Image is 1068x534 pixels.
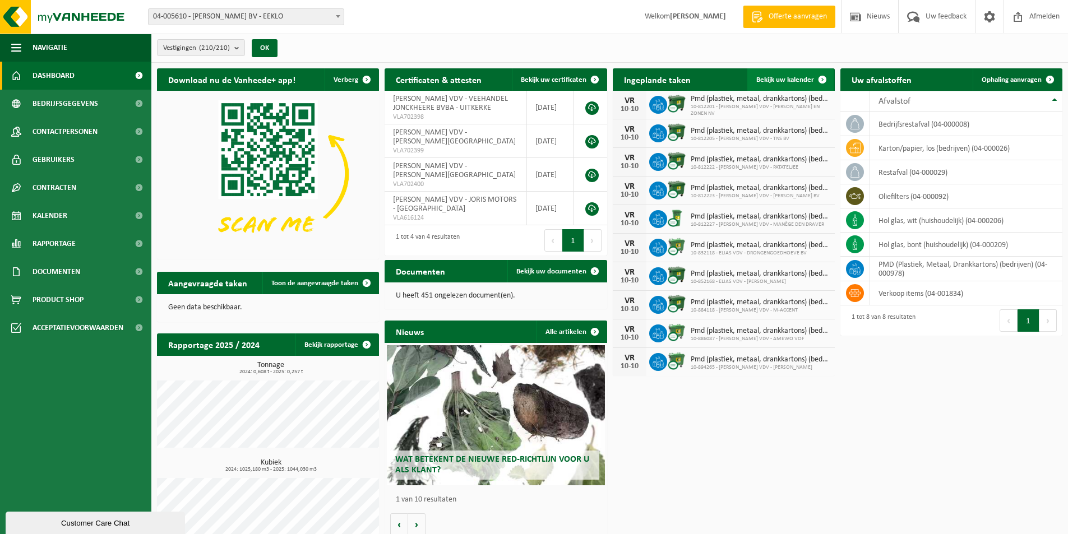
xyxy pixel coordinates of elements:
td: hol glas, bont (huishoudelijk) (04-000209) [870,233,1062,257]
div: VR [618,296,641,305]
h2: Ingeplande taken [613,68,702,90]
img: WB-1100-CU [667,123,686,142]
span: [PERSON_NAME] VDV - JORIS MOTORS - [GEOGRAPHIC_DATA] [393,196,516,213]
span: Pmd (plastiek, metaal, drankkartons) (bedrijven) [691,270,829,278]
span: Afvalstof [879,97,910,106]
span: 10-852168 - ELIAS VDV - [PERSON_NAME] [691,278,829,285]
td: PMD (Plastiek, Metaal, Drankkartons) (bedrijven) (04-000978) [870,257,1062,281]
div: VR [618,96,641,105]
a: Wat betekent de nieuwe RED-richtlijn voor u als klant? [387,345,604,485]
button: OK [252,39,278,57]
span: 10-812222 - [PERSON_NAME] VDV - PATATELJEE [691,164,829,171]
span: Pmd (plastiek, metaal, drankkartons) (bedrijven) [691,127,829,136]
span: Documenten [33,258,80,286]
span: Offerte aanvragen [766,11,830,22]
count: (210/210) [199,44,230,52]
span: Product Shop [33,286,84,314]
h2: Nieuws [385,321,435,342]
div: 10-10 [618,248,641,256]
div: 10-10 [618,363,641,370]
span: Pmd (plastiek, metaal, drankkartons) (bedrijven) [691,184,829,193]
p: U heeft 451 ongelezen document(en). [396,292,595,300]
h2: Rapportage 2025 / 2024 [157,333,271,355]
a: Bekijk uw certificaten [512,68,606,91]
span: VLA616124 [393,213,517,222]
td: [DATE] [527,91,574,124]
div: 1 tot 4 van 4 resultaten [390,228,460,253]
div: VR [618,182,641,191]
div: VR [618,239,641,248]
td: [DATE] [527,192,574,225]
div: 10-10 [618,162,641,170]
span: 10-884118 - [PERSON_NAME] VDV - M-ACCENT [691,307,829,314]
h3: Kubiek [163,459,379,472]
span: 10-886087 - [PERSON_NAME] VDV - AMEWO VOF [691,336,829,342]
img: WB-1100-CU [667,294,686,313]
a: Bekijk rapportage [295,333,378,356]
td: karton/papier, los (bedrijven) (04-000026) [870,136,1062,160]
span: Kalender [33,202,67,230]
div: VR [618,325,641,334]
td: restafval (04-000029) [870,160,1062,184]
img: WB-0770-CU [667,351,686,370]
span: 04-005610 - ELIAS VANDEVOORDE BV - EEKLO [149,9,344,25]
span: Bekijk uw documenten [516,268,586,275]
span: Rapportage [33,230,76,258]
span: Pmd (plastiek, metaal, drankkartons) (bedrijven) [691,155,829,164]
button: 1 [562,229,584,252]
div: VR [618,268,641,277]
span: 2024: 0,608 t - 2025: 0,257 t [163,369,379,375]
a: Bekijk uw documenten [507,260,606,282]
div: VR [618,125,641,134]
img: WB-0770-CU [667,323,686,342]
span: Pmd (plastiek, metaal, drankkartons) (bedrijven) [691,355,829,364]
div: 10-10 [618,305,641,313]
div: 1 tot 8 van 8 resultaten [846,308,916,333]
div: 10-10 [618,220,641,227]
div: 10-10 [618,334,641,342]
span: Bekijk uw kalender [756,76,814,83]
span: 10-812201 - [PERSON_NAME] VDV - [PERSON_NAME] EN ZONEN NV [691,104,829,117]
td: hol glas, wit (huishoudelijk) (04-000206) [870,208,1062,233]
div: 10-10 [618,105,641,113]
div: VR [618,211,641,220]
h2: Aangevraagde taken [157,272,258,294]
a: Offerte aanvragen [743,6,835,28]
span: Pmd (plastiek, metaal, drankkartons) (bedrijven) [691,298,829,307]
div: 10-10 [618,191,641,199]
span: VLA702400 [393,180,517,189]
button: Previous [1000,309,1018,332]
h2: Documenten [385,260,456,282]
span: Verberg [334,76,358,83]
a: Bekijk uw kalender [747,68,834,91]
div: 10-10 [618,277,641,285]
span: Navigatie [33,34,67,62]
p: 1 van 10 resultaten [396,496,601,504]
strong: [PERSON_NAME] [670,12,726,21]
span: 10-812227 - [PERSON_NAME] VDV - MANÈGE DEN DRAVER [691,221,829,228]
button: Next [1039,309,1057,332]
span: Dashboard [33,62,75,90]
span: Contracten [33,174,76,202]
img: Download de VHEPlus App [157,91,379,257]
h2: Certificaten & attesten [385,68,493,90]
img: WB-0240-CU [667,208,686,227]
span: 10-894265 - [PERSON_NAME] VDV - [PERSON_NAME] [691,364,829,371]
img: WB-1100-CU [667,94,686,113]
a: Alle artikelen [537,321,606,343]
span: [PERSON_NAME] VDV - [PERSON_NAME][GEOGRAPHIC_DATA] [393,162,516,179]
a: Toon de aangevraagde taken [262,272,378,294]
span: VLA702399 [393,146,517,155]
td: oliefilters (04-000092) [870,184,1062,208]
iframe: chat widget [6,509,187,534]
span: Vestigingen [163,40,230,57]
button: Next [584,229,602,252]
span: Bedrijfsgegevens [33,90,98,118]
span: 2024: 1025,180 m3 - 2025: 1044,030 m3 [163,467,379,472]
span: 10-832118 - ELIAS VDV - DRONGENGOEDHOEVE BV [691,250,829,257]
p: Geen data beschikbaar. [168,304,368,312]
h3: Tonnage [163,361,379,375]
img: WB-1100-CU [667,151,686,170]
span: Pmd (plastiek, metaal, drankkartons) (bedrijven) [691,327,829,336]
